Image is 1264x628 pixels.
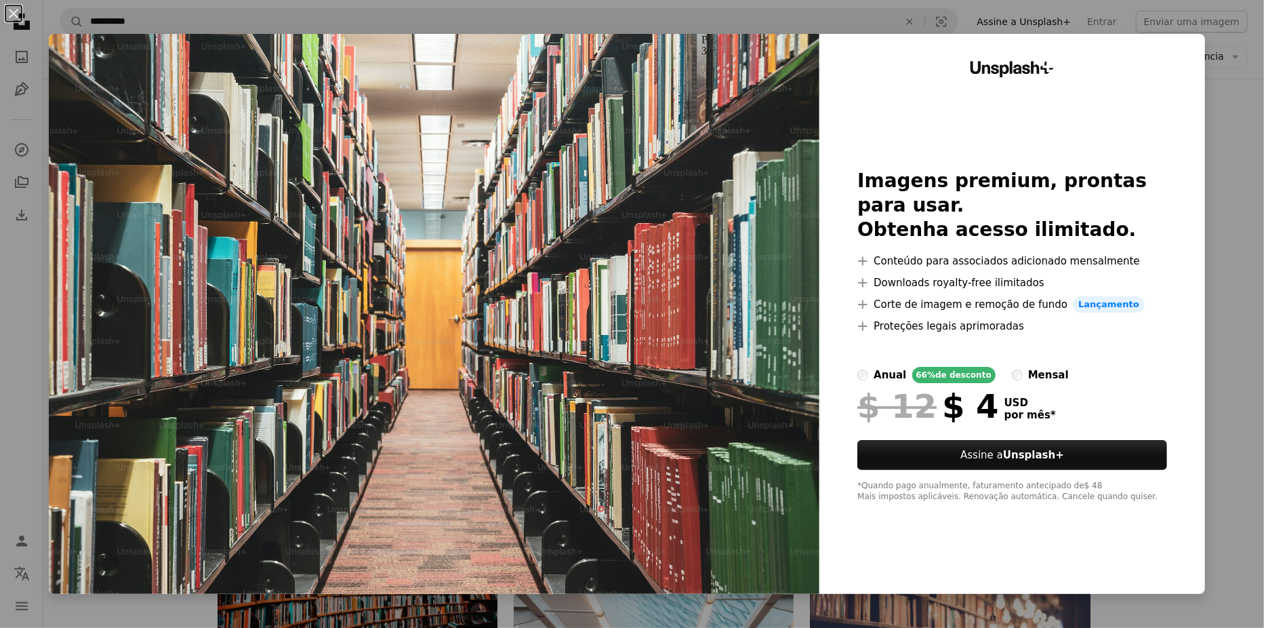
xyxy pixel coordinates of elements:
span: Lançamento [1073,296,1145,313]
div: mensal [1028,367,1069,383]
li: Corte de imagem e remoção de fundo [857,296,1167,313]
span: USD [1004,397,1056,409]
li: Conteúdo para associados adicionado mensalmente [857,253,1167,269]
div: *Quando pago anualmente, faturamento antecipado de $ 48 Mais impostos aplicáveis. Renovação autom... [857,481,1167,503]
li: Downloads royalty-free ilimitados [857,275,1167,291]
span: $ 12 [857,389,937,424]
strong: Unsplash+ [1003,449,1064,461]
li: Proteções legais aprimoradas [857,318,1167,334]
div: anual [874,367,906,383]
div: 66% de desconto [912,367,996,383]
button: Assine aUnsplash+ [857,440,1167,470]
h2: Imagens premium, prontas para usar. Obtenha acesso ilimitado. [857,169,1167,242]
input: mensal [1012,370,1023,380]
input: anual66%de desconto [857,370,868,380]
div: $ 4 [857,389,998,424]
span: por mês * [1004,409,1056,421]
